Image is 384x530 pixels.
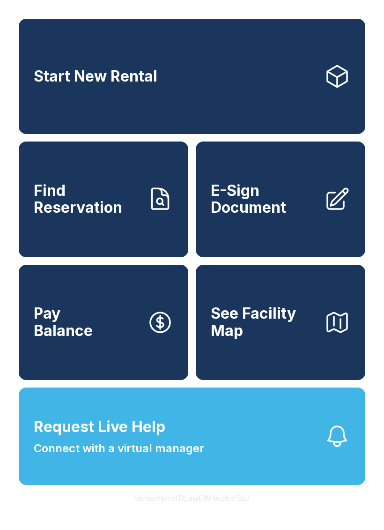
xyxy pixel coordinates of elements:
span: Pay Balance [34,305,93,339]
a: E-Sign Document [196,142,365,257]
button: VersionkrrefDLawElMlwz8nfSsJ [126,485,258,511]
button: Request Live HelpConnect with a virtual manager [19,388,365,485]
span: See Facility Map [211,305,317,339]
span: E-Sign Document [211,182,317,216]
span: Start New Rental [34,68,157,85]
span: Find Reservation [34,182,140,216]
a: Find Reservation [19,142,188,257]
button: See Facility Map [196,265,365,380]
button: PayBalance [19,265,188,380]
span: Connect with a virtual manager [34,440,204,457]
span: Request Live Help [34,416,165,438]
a: Start New Rental [19,19,365,134]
